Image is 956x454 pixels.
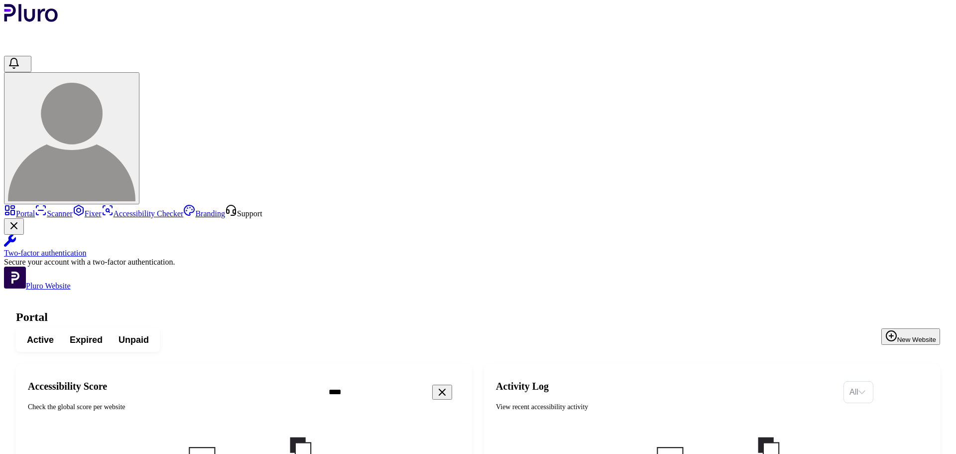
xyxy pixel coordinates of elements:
[843,381,873,403] div: Set sorting
[62,331,111,349] button: Expired
[111,331,157,349] button: Unpaid
[102,209,184,218] a: Accessibility Checker
[4,249,952,258] div: Two-factor authentication
[4,15,58,23] a: Logo
[183,209,225,218] a: Branding
[73,209,102,218] a: Fixer
[16,310,940,324] h1: Portal
[4,209,35,218] a: Portal
[119,334,149,346] span: Unpaid
[4,204,952,291] aside: Sidebar menu
[225,209,262,218] a: Open Support screen
[27,334,54,346] span: Active
[70,334,103,346] span: Expired
[881,328,940,345] button: New Website
[4,72,139,204] button: User avatar
[321,382,492,403] input: Search
[4,282,71,290] a: Open Pluro Website
[496,402,836,412] div: View recent accessibility activity
[28,402,313,412] div: Check the global score per website
[8,74,135,201] img: User avatar
[28,380,313,392] h2: Accessibility Score
[496,380,836,392] h2: Activity Log
[4,258,952,267] div: Secure your account with a two-factor authentication.
[4,235,952,258] a: Two-factor authentication
[19,331,62,349] button: Active
[4,56,31,72] button: Open notifications, you have 381 new notifications
[432,385,452,400] button: Clear search field
[35,209,73,218] a: Scanner
[4,218,24,235] button: Close Two-factor authentication notification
